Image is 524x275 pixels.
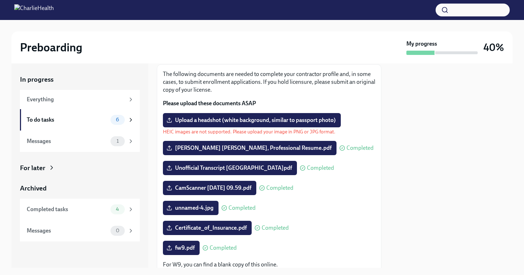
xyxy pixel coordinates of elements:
[483,41,504,54] h3: 40%
[168,117,336,124] span: Upload a headshot (white background, similar to passport photo)
[163,221,252,235] label: Certificate_of_Insurance.pdf
[168,184,251,192] span: CamScanner [DATE] 09.59.pdf
[168,204,214,212] span: unnamed-4.jpg
[20,90,140,109] a: Everything
[20,199,140,220] a: Completed tasks4
[163,241,200,255] label: fw9.pdf
[163,70,375,94] p: The following documents are needed to complete your contractor profile and, in some cases, to sub...
[163,141,337,155] label: [PERSON_NAME] [PERSON_NAME], Professional Resume.pdf
[168,164,292,172] span: Unofficial Transcript [GEOGRAPHIC_DATA]pdf
[307,165,334,171] span: Completed
[163,113,341,127] label: Upload a headshot (white background, similar to passport photo)
[112,117,123,122] span: 6
[27,116,108,124] div: To do tasks
[406,40,437,48] strong: My progress
[346,145,374,151] span: Completed
[20,220,140,241] a: Messages0
[168,244,195,251] span: fw9.pdf
[168,224,247,231] span: Certificate_of_Insurance.pdf
[20,184,140,193] a: Archived
[168,144,332,152] span: [PERSON_NAME] [PERSON_NAME], Professional Resume.pdf
[228,205,256,211] span: Completed
[112,207,123,212] span: 4
[14,4,54,16] img: CharlieHealth
[20,163,45,173] div: For later
[20,75,140,84] a: In progress
[20,40,82,55] h2: Preboarding
[163,261,375,269] p: For W9, you can find a blank copy of this online.
[210,245,237,251] span: Completed
[163,100,256,107] strong: Please upload these documents ASAP
[20,131,140,152] a: Messages1
[20,163,140,173] a: For later
[27,227,108,235] div: Messages
[262,225,289,231] span: Completed
[266,185,293,191] span: Completed
[112,228,124,233] span: 0
[27,205,108,213] div: Completed tasks
[163,161,297,175] label: Unofficial Transcript [GEOGRAPHIC_DATA]pdf
[163,201,219,215] label: unnamed-4.jpg
[27,137,108,145] div: Messages
[112,138,123,144] span: 1
[163,128,341,135] p: HEIC images are not supported. Please upload your image in PNG or JPG format.
[27,96,125,103] div: Everything
[20,109,140,131] a: To do tasks6
[163,181,256,195] label: CamScanner [DATE] 09.59.pdf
